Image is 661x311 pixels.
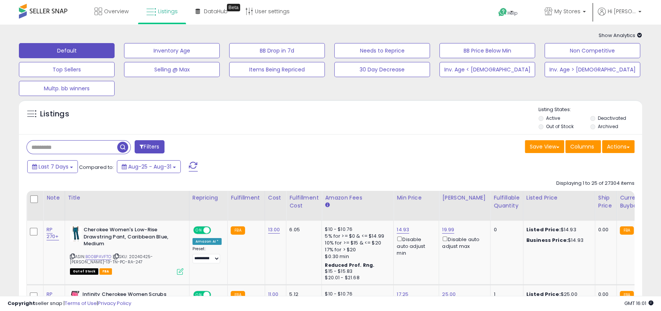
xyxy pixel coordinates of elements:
[598,226,611,233] div: 0.00
[268,226,280,234] a: 13.00
[442,226,454,234] a: 19.99
[231,291,245,299] small: FBA
[70,226,82,241] img: 3152XFO4t+L._SL40_.jpg
[325,202,329,209] small: Amazon Fees.
[498,8,507,17] i: Get Help
[8,300,35,307] strong: Copyright
[325,226,388,233] div: $10 - $10.76
[27,160,78,173] button: Last 7 Days
[439,62,535,77] button: Inv. Age < [DEMOGRAPHIC_DATA]
[565,140,601,153] button: Columns
[19,81,115,96] button: Multp. bb winners
[209,227,222,234] span: OFF
[442,235,484,250] div: Disable auto adjust max
[70,254,153,265] span: | SKU: 20240425-[PERSON_NAME]-13-TN-PC-RA-247
[526,194,592,202] div: Listed Price
[124,43,220,58] button: Inventory Age
[289,291,316,298] div: 5.12
[556,180,635,187] div: Displaying 1 to 25 of 27304 items
[47,291,59,305] a: RP 270+
[268,291,279,298] a: 11.00
[39,163,68,170] span: Last 7 Days
[192,246,222,263] div: Preset:
[492,2,532,25] a: Help
[397,291,408,298] a: 17.25
[493,226,517,233] div: 0
[570,143,594,150] span: Columns
[620,226,634,235] small: FBA
[19,43,115,58] button: Default
[442,194,487,202] div: [PERSON_NAME]
[599,32,642,39] span: Show Analytics
[526,237,568,244] b: Business Price:
[546,123,574,130] label: Out of Stock
[47,226,59,240] a: RP 270+
[554,8,580,15] span: My Stores
[545,43,640,58] button: Non Competitive
[608,8,636,15] span: Hi [PERSON_NAME]
[620,291,634,299] small: FBA
[117,160,181,173] button: Aug-25 - Aug-31
[194,292,203,298] span: ON
[79,164,114,171] span: Compared to:
[598,115,626,121] label: Deactivated
[204,8,228,15] span: DataHub
[209,292,222,298] span: OFF
[526,291,561,298] b: Listed Price:
[268,194,283,202] div: Cost
[84,226,175,249] b: Cherokee Women's Low-Rise Drawstring Pant, Caribbean Blue, Medium
[334,62,430,77] button: 30 Day Decrease
[620,194,659,210] div: Current Buybox Price
[598,291,611,298] div: 0.00
[8,300,131,307] div: seller snap | |
[325,246,388,253] div: 17% for > $20
[598,194,613,210] div: Ship Price
[526,226,589,233] div: $14.93
[334,43,430,58] button: Needs to Reprice
[229,43,325,58] button: BB Drop in 7d
[439,43,535,58] button: BB Price Below Min
[442,291,456,298] a: 25.00
[19,62,115,77] button: Top Sellers
[40,109,69,119] h5: Listings
[507,10,518,16] span: Help
[194,227,203,234] span: ON
[325,233,388,240] div: 5% for >= $0 & <= $14.99
[526,226,561,233] b: Listed Price:
[325,268,388,275] div: $15 - $15.83
[325,253,388,260] div: $0.30 min
[538,106,642,113] p: Listing States:
[135,140,164,153] button: Filters
[70,291,81,306] img: 31sqez7QgrL._SL40_.jpg
[231,194,261,202] div: Fulfillment
[70,268,98,275] span: All listings that are currently out of stock and unavailable for purchase on Amazon
[325,262,374,268] b: Reduced Prof. Rng.
[158,8,178,15] span: Listings
[526,291,589,298] div: $25.00
[602,140,635,153] button: Actions
[99,268,112,275] span: FBA
[624,300,653,307] span: 2025-09-8 16:01 GMT
[192,194,225,202] div: Repricing
[526,237,589,244] div: $14.93
[68,194,186,202] div: Title
[493,291,517,298] div: 1
[525,140,564,153] button: Save View
[229,62,325,77] button: Items Being Repriced
[325,275,388,281] div: $20.01 - $21.68
[128,163,171,170] span: Aug-25 - Aug-31
[98,300,131,307] a: Privacy Policy
[598,8,641,25] a: Hi [PERSON_NAME]
[70,226,183,274] div: ASIN:
[85,254,112,260] a: B00BPAVFTO
[397,226,409,234] a: 14.93
[124,62,220,77] button: Selling @ Max
[325,240,388,246] div: 10% for >= $15 & <= $20
[192,238,222,245] div: Amazon AI *
[231,226,245,235] small: FBA
[325,194,390,202] div: Amazon Fees
[397,235,433,257] div: Disable auto adjust min
[65,300,97,307] a: Terms of Use
[104,8,129,15] span: Overview
[227,4,240,11] div: Tooltip anchor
